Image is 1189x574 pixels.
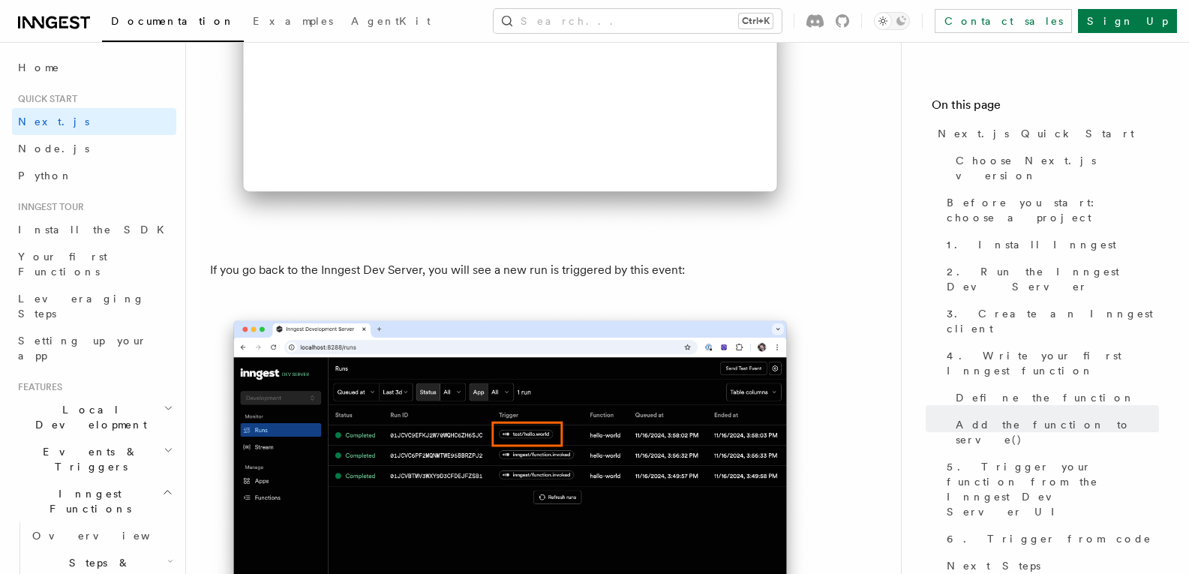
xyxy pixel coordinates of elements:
span: Before you start: choose a project [947,195,1159,225]
span: Next Steps [947,558,1040,573]
span: 1. Install Inngest [947,237,1116,252]
button: Inngest Functions [12,480,176,522]
span: Documentation [111,15,235,27]
span: Local Development [12,402,164,432]
span: Leveraging Steps [18,293,145,320]
span: Events & Triggers [12,444,164,474]
kbd: Ctrl+K [739,14,773,29]
span: Next.js Quick Start [938,126,1134,141]
span: Add the function to serve() [956,417,1159,447]
span: Node.js [18,143,89,155]
a: Examples [244,5,342,41]
span: 3. Create an Inngest client [947,306,1159,336]
h4: On this page [932,96,1159,120]
span: Next.js [18,116,89,128]
span: Quick start [12,93,77,105]
a: Choose Next.js version [950,147,1159,189]
span: Your first Functions [18,251,107,278]
a: Documentation [102,5,244,42]
span: Choose Next.js version [956,153,1159,183]
span: Python [18,170,73,182]
a: AgentKit [342,5,440,41]
span: Setting up your app [18,335,147,362]
a: 3. Create an Inngest client [941,300,1159,342]
span: Inngest tour [12,201,84,213]
a: Before you start: choose a project [941,189,1159,231]
span: AgentKit [351,15,431,27]
span: 5. Trigger your function from the Inngest Dev Server UI [947,459,1159,519]
span: Home [18,60,60,75]
a: Python [12,162,176,189]
a: Add the function to serve() [950,411,1159,453]
a: Setting up your app [12,327,176,369]
a: 2. Run the Inngest Dev Server [941,258,1159,300]
a: Node.js [12,135,176,162]
button: Events & Triggers [12,438,176,480]
a: Contact sales [935,9,1072,33]
a: Next.js [12,108,176,135]
a: Leveraging Steps [12,285,176,327]
a: Install the SDK [12,216,176,243]
span: Features [12,381,62,393]
span: 2. Run the Inngest Dev Server [947,264,1159,294]
span: 4. Write your first Inngest function [947,348,1159,378]
span: Inngest Functions [12,486,162,516]
span: Examples [253,15,333,27]
a: Your first Functions [12,243,176,285]
a: Sign Up [1078,9,1177,33]
span: Define the function [956,390,1135,405]
button: Search...Ctrl+K [494,9,782,33]
span: Overview [32,530,187,542]
button: Local Development [12,396,176,438]
a: Home [12,54,176,81]
a: Next.js Quick Start [932,120,1159,147]
span: 6. Trigger from code [947,531,1151,546]
a: 6. Trigger from code [941,525,1159,552]
a: Overview [26,522,176,549]
p: If you go back to the Inngest Dev Server, you will see a new run is triggered by this event: [210,260,810,281]
a: 5. Trigger your function from the Inngest Dev Server UI [941,453,1159,525]
a: 4. Write your first Inngest function [941,342,1159,384]
span: Install the SDK [18,224,173,236]
a: 1. Install Inngest [941,231,1159,258]
a: Define the function [950,384,1159,411]
button: Toggle dark mode [874,12,910,30]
